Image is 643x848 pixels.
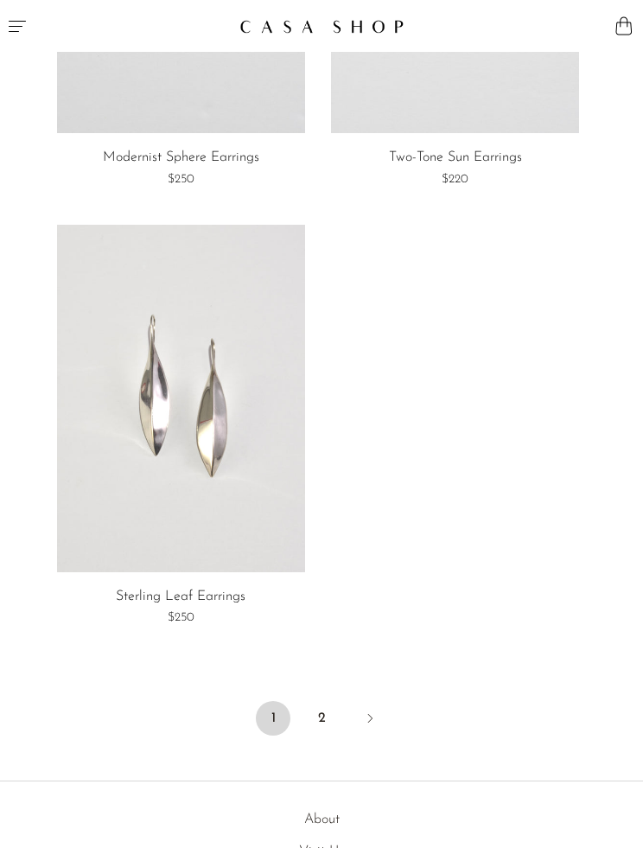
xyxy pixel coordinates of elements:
[116,590,245,605] a: Sterling Leaf Earrings
[442,173,468,186] span: $220
[353,701,387,739] a: Next
[103,150,259,166] a: Modernist Sphere Earrings
[304,701,339,736] a: 2
[168,611,194,624] span: $250
[168,173,194,186] span: $250
[256,701,290,736] span: 1
[389,150,522,166] a: Two-Tone Sun Earrings
[304,813,340,826] a: About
